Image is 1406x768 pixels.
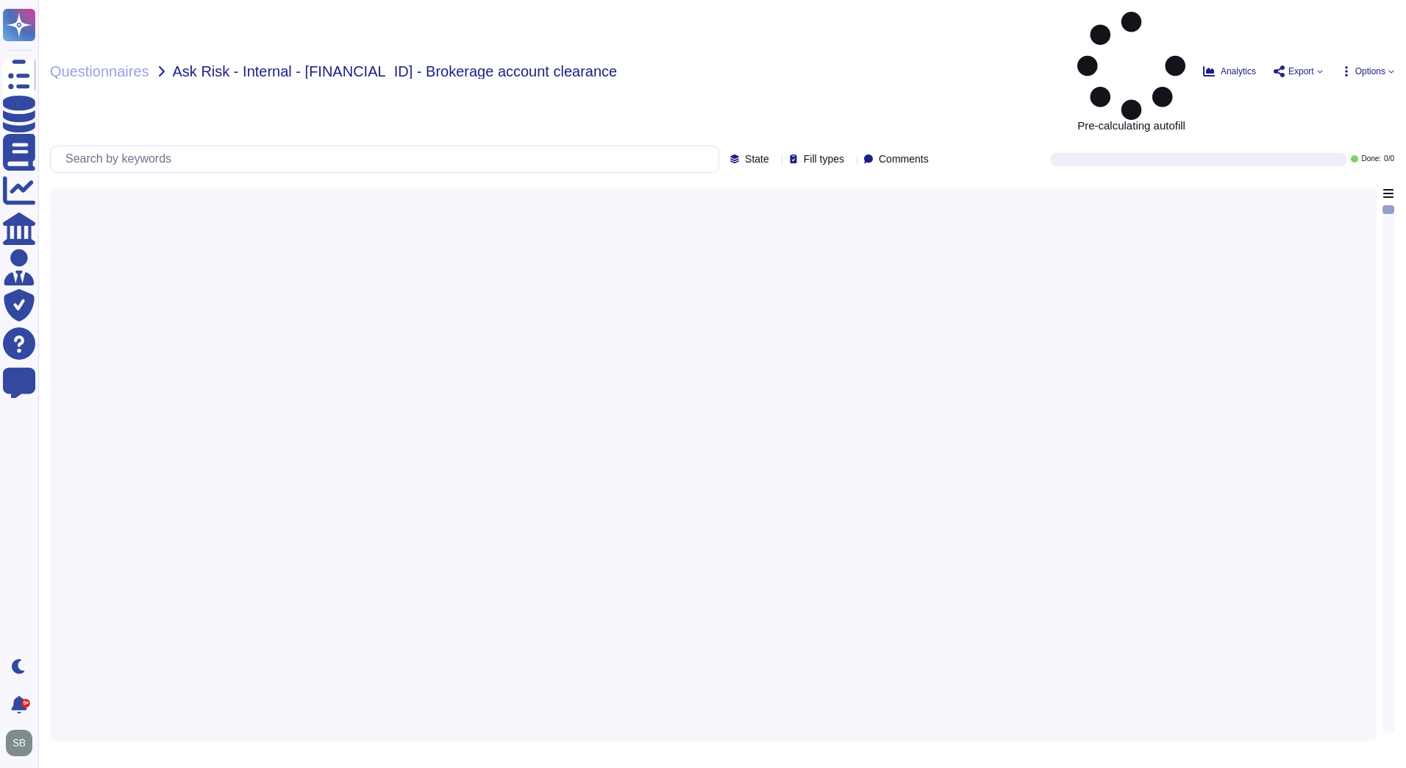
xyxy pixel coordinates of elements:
[6,730,32,756] img: user
[21,699,30,708] div: 9+
[1361,155,1381,163] span: Done:
[58,146,718,172] input: Search by keywords
[1077,12,1185,131] span: Pre-calculating autofill
[1288,67,1314,76] span: Export
[1221,67,1256,76] span: Analytics
[804,154,844,164] span: Fill types
[879,154,929,164] span: Comments
[50,64,149,79] span: Questionnaires
[3,727,43,759] button: user
[1203,65,1256,77] button: Analytics
[1355,67,1385,76] span: Options
[173,64,618,79] span: Ask Risk - Internal - [FINANCIAL_ID] - Brokerage account clearance
[1384,155,1394,163] span: 0 / 0
[745,154,769,164] span: State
